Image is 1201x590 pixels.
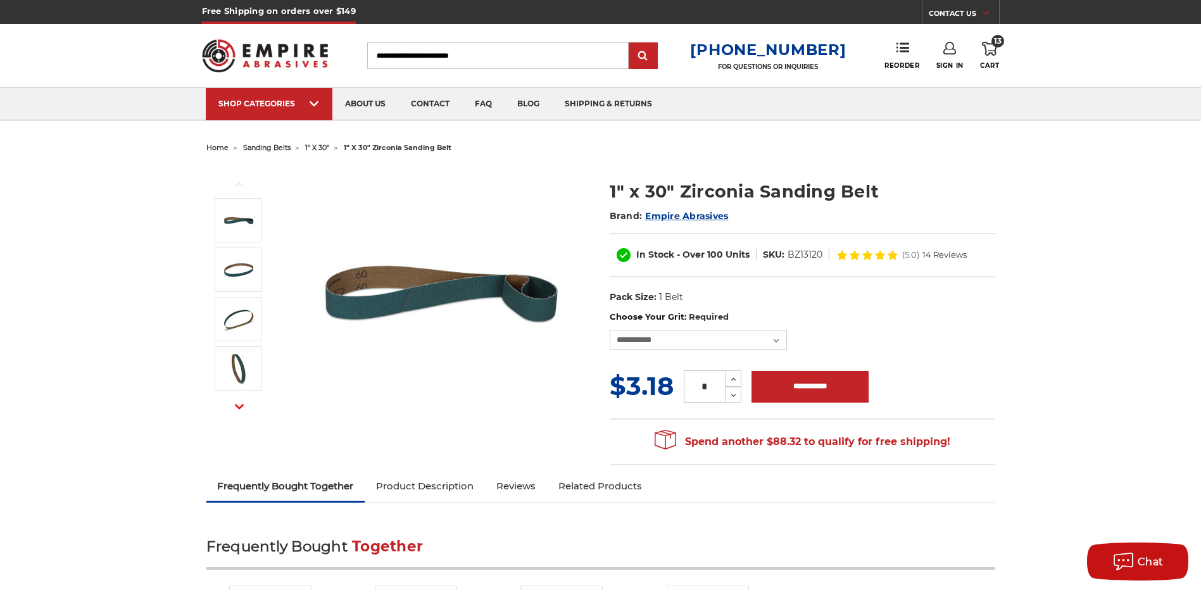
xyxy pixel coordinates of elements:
[202,31,329,80] img: Empire Abrasives
[332,88,398,120] a: about us
[726,249,750,260] span: Units
[922,251,967,259] span: 14 Reviews
[884,61,919,70] span: Reorder
[610,210,643,222] span: Brand:
[763,248,784,261] dt: SKU:
[690,63,846,71] p: FOR QUESTIONS OR INQUIRIES
[315,166,568,419] img: 1" x 30" Zirconia File Belt
[485,472,547,500] a: Reviews
[980,42,999,70] a: 13 Cart
[610,291,657,304] dt: Pack Size:
[305,143,329,152] a: 1" x 30"
[610,179,995,204] h1: 1" x 30" Zirconia Sanding Belt
[206,472,365,500] a: Frequently Bought Together
[991,35,1004,47] span: 13
[552,88,665,120] a: shipping & returns
[980,61,999,70] span: Cart
[690,41,846,59] a: [PHONE_NUMBER]
[243,143,291,152] a: sanding belts
[610,370,674,401] span: $3.18
[636,249,674,260] span: In Stock
[677,249,705,260] span: - Over
[645,210,728,222] a: Empire Abrasives
[398,88,462,120] a: contact
[223,204,255,236] img: 1" x 30" Zirconia File Belt
[206,537,348,555] span: Frequently Bought
[936,61,964,70] span: Sign In
[1087,543,1188,581] button: Chat
[223,353,255,384] img: 1" x 30" - Zirconia Sanding Belt
[788,248,822,261] dd: BZ13120
[223,303,255,335] img: 1" x 30" Zirconia AOX
[929,6,999,24] a: CONTACT US
[224,393,255,420] button: Next
[707,249,723,260] span: 100
[631,44,656,69] input: Submit
[884,42,919,69] a: Reorder
[218,99,320,108] div: SHOP CATEGORIES
[1138,556,1164,568] span: Chat
[689,311,729,322] small: Required
[655,436,950,448] span: Spend another $88.32 to qualify for free shipping!
[224,171,255,198] button: Previous
[902,251,919,259] span: (5.0)
[462,88,505,120] a: faq
[610,311,995,323] label: Choose Your Grit:
[206,143,229,152] a: home
[344,143,451,152] span: 1" x 30" zirconia sanding belt
[547,472,653,500] a: Related Products
[659,291,683,304] dd: 1 Belt
[223,254,255,286] img: 1" x 30" Zirconia Sanding Belt
[352,537,423,555] span: Together
[505,88,552,120] a: blog
[365,472,485,500] a: Product Description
